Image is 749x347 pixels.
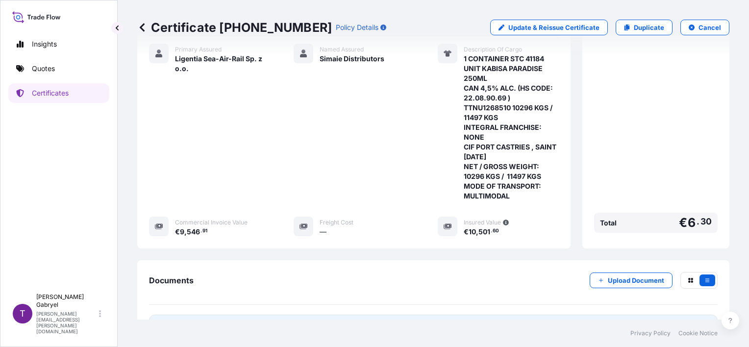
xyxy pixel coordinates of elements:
a: Insights [8,34,109,54]
p: Certificates [32,88,69,98]
span: Commercial Invoice Value [175,219,248,226]
span: Freight Cost [320,219,353,226]
span: Ligentia Sea-Air-Rail Sp. z o.o. [175,54,270,74]
span: 501 [478,228,490,235]
a: Cookie Notice [678,329,718,337]
a: Update & Reissue Certificate [490,20,608,35]
p: [PERSON_NAME] Gabryel [36,293,97,309]
p: Cancel [699,23,721,32]
p: Upload Document [608,275,664,285]
span: 91 [202,229,207,233]
span: Insured Value [464,219,501,226]
button: Cancel [680,20,729,35]
p: Policy Details [336,23,378,32]
a: Quotes [8,59,109,78]
a: Privacy Policy [630,329,671,337]
span: Simaie Distributors [320,54,384,64]
span: , [184,228,187,235]
p: Update & Reissue Certificate [508,23,599,32]
span: € [464,228,469,235]
p: [PERSON_NAME][EMAIL_ADDRESS][PERSON_NAME][DOMAIN_NAME] [36,311,97,334]
span: € [175,228,180,235]
span: 60 [493,229,499,233]
span: 546 [187,228,200,235]
span: Documents [149,275,194,285]
span: 6 [688,217,696,229]
span: T [20,309,25,319]
span: — [320,227,326,237]
button: Upload Document [590,273,673,288]
p: Duplicate [634,23,664,32]
p: Certificate [PHONE_NUMBER] [137,20,332,35]
a: Certificates [8,83,109,103]
p: Insights [32,39,57,49]
span: 10 [469,228,476,235]
span: 9 [180,228,184,235]
span: Total [600,218,617,228]
span: , [476,228,478,235]
a: PDFCertificate[DATE] [149,315,718,340]
span: . [200,229,202,233]
span: 1 CONTAINER STC 41184 UNIT KABISA PARADISE 250ML CAN 4,5% ALC. (HS CODE: 22.08.90.69 ) TTNU126851... [464,54,559,201]
span: € [679,217,687,229]
span: . [491,229,492,233]
span: . [697,219,699,224]
span: 30 [700,219,712,224]
p: Quotes [32,64,55,74]
a: Duplicate [616,20,673,35]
